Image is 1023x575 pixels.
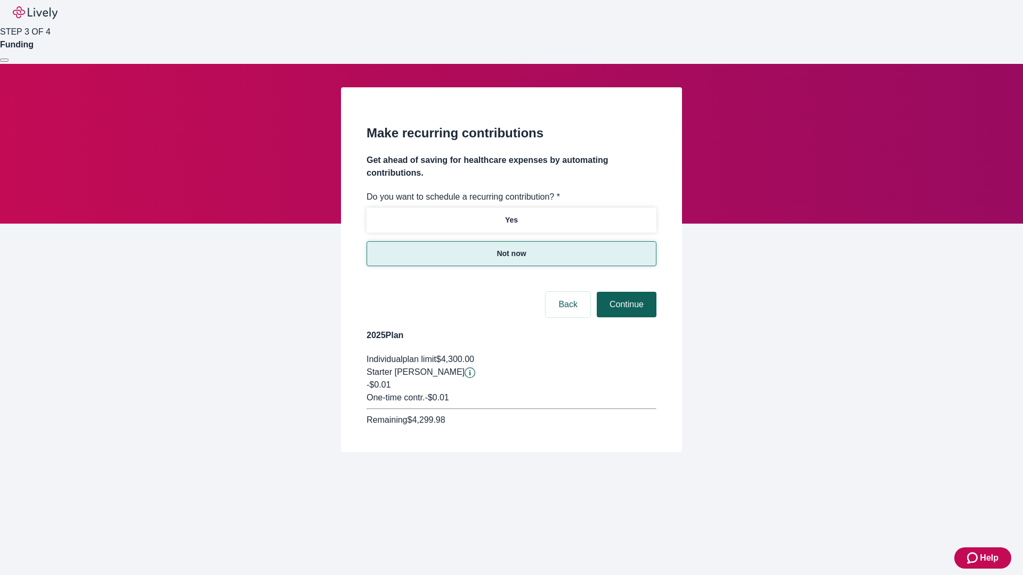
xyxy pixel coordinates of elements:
[967,552,980,564] svg: Zendesk support icon
[407,415,445,424] span: $4,299.98
[497,248,526,259] p: Not now
[367,329,656,342] h4: 2025 Plan
[367,154,656,179] h4: Get ahead of saving for healthcare expenses by automating contributions.
[13,6,58,19] img: Lively
[980,552,998,564] span: Help
[367,208,656,233] button: Yes
[505,215,518,226] p: Yes
[597,292,656,317] button: Continue
[367,393,425,402] span: One-time contr.
[425,393,449,402] span: - $0.01
[367,380,391,389] span: -$0.01
[367,355,436,364] span: Individual plan limit
[546,292,590,317] button: Back
[465,367,475,378] svg: Starter penny details
[954,547,1011,569] button: Zendesk support iconHelp
[367,415,407,424] span: Remaining
[367,191,560,203] label: Do you want to schedule a recurring contribution? *
[436,355,474,364] span: $4,300.00
[367,367,465,376] span: Starter [PERSON_NAME]
[367,241,656,266] button: Not now
[367,124,656,143] h2: Make recurring contributions
[465,367,475,378] button: Lively will contribute $0.01 to establish your account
